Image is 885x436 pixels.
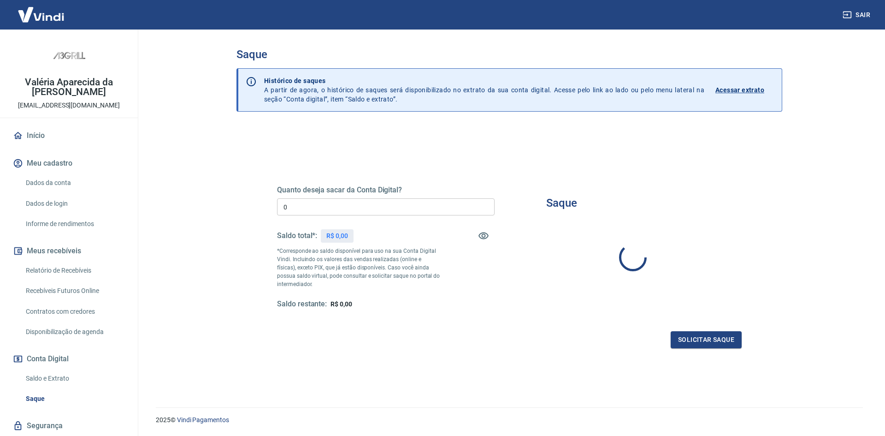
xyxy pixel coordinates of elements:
[671,331,742,348] button: Solicitar saque
[22,261,127,280] a: Relatório de Recebíveis
[330,300,352,308] span: R$ 0,00
[264,76,704,104] p: A partir de agora, o histórico de saques será disponibilizado no extrato da sua conta digital. Ac...
[11,0,71,29] img: Vindi
[22,302,127,321] a: Contratos com credores
[11,416,127,436] a: Segurança
[11,349,127,369] button: Conta Digital
[11,241,127,261] button: Meus recebíveis
[18,101,120,110] p: [EMAIL_ADDRESS][DOMAIN_NAME]
[7,78,130,97] p: Valéria Aparecida da [PERSON_NAME]
[22,369,127,388] a: Saldo e Extrato
[277,231,317,240] h5: Saldo total*:
[51,37,88,74] img: 88cd6d42-8dc6-4db9-ad20-b733bf9b0e7b.jpeg
[22,389,127,408] a: Saque
[11,125,127,146] a: Início
[22,173,127,192] a: Dados da conta
[841,6,874,24] button: Sair
[326,231,348,241] p: R$ 0,00
[277,247,440,288] p: *Corresponde ao saldo disponível para uso na sua Conta Digital Vindi. Incluindo os valores das ve...
[22,215,127,233] a: Informe de rendimentos
[156,415,863,425] p: 2025 ©
[277,299,327,309] h5: Saldo restante:
[177,416,229,424] a: Vindi Pagamentos
[715,76,774,104] a: Acessar extrato
[22,281,127,300] a: Recebíveis Futuros Online
[277,185,495,195] h5: Quanto deseja sacar da Conta Digital?
[22,323,127,341] a: Disponibilização de agenda
[715,85,764,95] p: Acessar extrato
[546,197,577,209] h3: Saque
[22,194,127,213] a: Dados de login
[11,153,127,173] button: Meu cadastro
[264,76,704,85] p: Histórico de saques
[236,48,782,61] h3: Saque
